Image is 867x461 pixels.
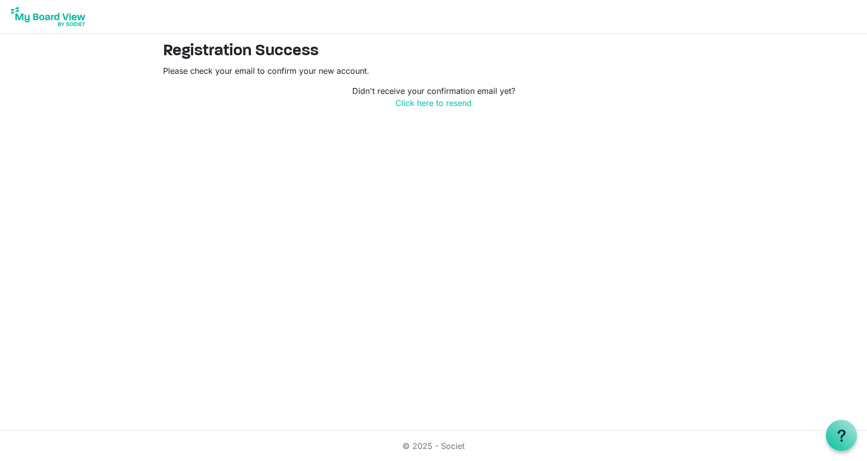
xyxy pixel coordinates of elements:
[163,85,704,109] p: Didn't receive your confirmation email yet?
[163,65,704,77] p: Please check your email to confirm your new account.
[8,4,88,29] img: My Board View Logo
[163,42,704,61] h2: Registration Success
[402,441,465,451] a: © 2025 - Societ
[395,98,472,108] a: Click here to resend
